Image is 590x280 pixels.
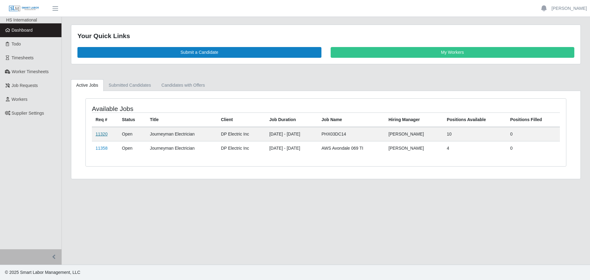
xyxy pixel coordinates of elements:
[77,31,574,41] div: Your Quick Links
[217,141,266,155] td: DP Electric Inc
[146,127,217,141] td: Journeyman Electrician
[104,79,156,91] a: Submitted Candidates
[96,146,108,151] a: 11358
[12,41,21,46] span: Todo
[318,141,385,155] td: AWS Avondale 069 TI
[12,69,49,74] span: Worker Timesheets
[265,141,318,155] td: [DATE] - [DATE]
[146,141,217,155] td: Journeyman Electrician
[77,47,321,58] a: Submit a Candidate
[265,112,318,127] th: Job Duration
[6,18,37,22] span: HS International
[12,83,38,88] span: Job Requests
[71,79,104,91] a: Active Jobs
[12,55,34,60] span: Timesheets
[443,127,506,141] td: 10
[506,141,560,155] td: 0
[118,112,146,127] th: Status
[92,112,118,127] th: Req #
[118,141,146,155] td: Open
[331,47,575,58] a: My Workers
[12,28,33,33] span: Dashboard
[217,127,266,141] td: DP Electric Inc
[385,141,443,155] td: [PERSON_NAME]
[156,79,210,91] a: Candidates with Offers
[385,127,443,141] td: [PERSON_NAME]
[92,105,281,112] h4: Available Jobs
[318,112,385,127] th: Job Name
[12,111,44,116] span: Supplier Settings
[506,127,560,141] td: 0
[552,5,587,12] a: [PERSON_NAME]
[443,141,506,155] td: 4
[146,112,217,127] th: Title
[9,5,39,12] img: SLM Logo
[506,112,560,127] th: Positions Filled
[385,112,443,127] th: Hiring Manager
[265,127,318,141] td: [DATE] - [DATE]
[318,127,385,141] td: PHX03DC14
[118,127,146,141] td: Open
[217,112,266,127] th: Client
[5,270,80,275] span: © 2025 Smart Labor Management, LLC
[12,97,28,102] span: Workers
[96,132,108,136] a: 11320
[443,112,506,127] th: Positions Available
